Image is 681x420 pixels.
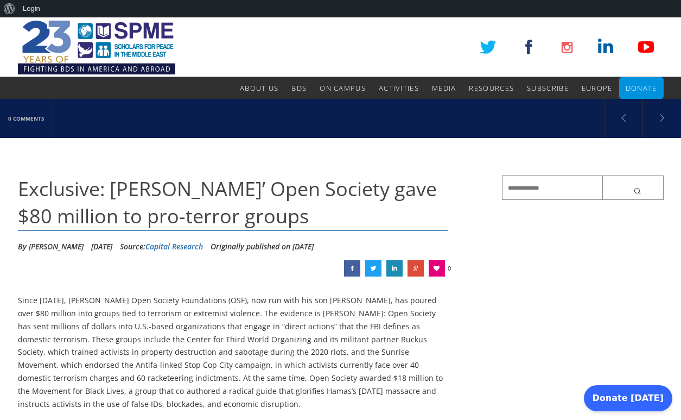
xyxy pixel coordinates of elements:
a: Exclusive: Soros’ Open Society gave $80 million to pro-terror groups [386,260,403,277]
a: Subscribe [527,77,569,99]
li: By [PERSON_NAME] [18,239,84,255]
li: [DATE] [91,239,112,255]
span: 0 [448,260,451,277]
span: BDS [291,83,307,93]
a: Resources [469,77,514,99]
a: Media [432,77,456,99]
a: Capital Research [145,241,203,252]
span: On Campus [320,83,366,93]
a: About Us [240,77,278,99]
span: Subscribe [527,83,569,93]
li: Originally published on [DATE] [211,239,314,255]
a: Donate [626,77,657,99]
p: Since [DATE], [PERSON_NAME] Open Society Foundations (OSF), now run with his son [PERSON_NAME], h... [18,294,448,410]
a: BDS [291,77,307,99]
span: Donate [626,83,657,93]
span: Resources [469,83,514,93]
a: Exclusive: Soros’ Open Society gave $80 million to pro-terror groups [365,260,381,277]
span: About Us [240,83,278,93]
span: Activities [379,83,419,93]
a: Activities [379,77,419,99]
span: Exclusive: [PERSON_NAME]’ Open Society gave $80 million to pro-terror groups [18,175,437,229]
img: SPME [18,17,175,77]
a: Exclusive: Soros’ Open Society gave $80 million to pro-terror groups [344,260,360,277]
a: Exclusive: Soros’ Open Society gave $80 million to pro-terror groups [408,260,424,277]
span: Media [432,83,456,93]
a: Europe [582,77,613,99]
span: Europe [582,83,613,93]
a: On Campus [320,77,366,99]
div: Source: [120,239,203,255]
